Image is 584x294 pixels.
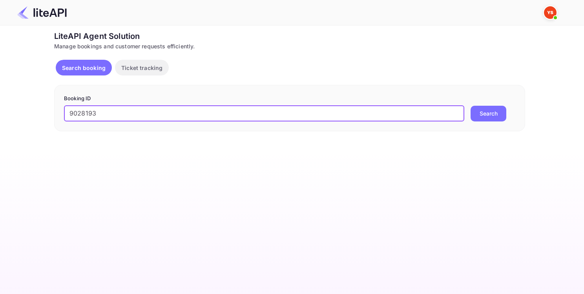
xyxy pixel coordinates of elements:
[471,106,506,121] button: Search
[17,6,67,19] img: LiteAPI Logo
[544,6,557,19] img: Yandex Support
[54,42,525,50] div: Manage bookings and customer requests efficiently.
[62,64,106,72] p: Search booking
[121,64,162,72] p: Ticket tracking
[64,106,464,121] input: Enter Booking ID (e.g., 63782194)
[64,95,515,103] p: Booking ID
[54,30,525,42] div: LiteAPI Agent Solution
